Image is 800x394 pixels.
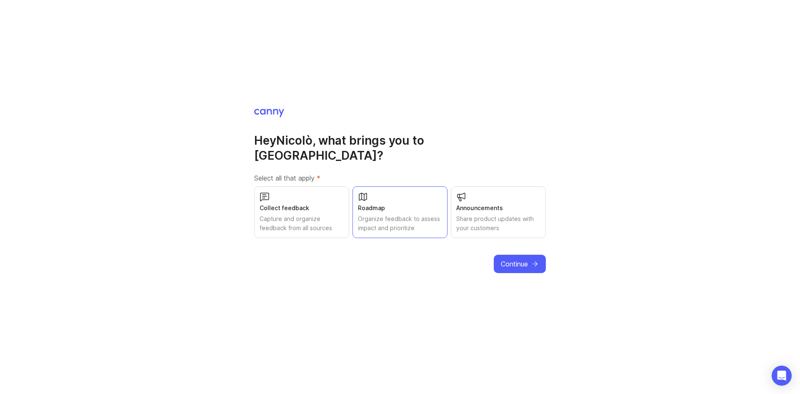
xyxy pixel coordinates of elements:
div: Organize feedback to assess impact and prioritize [358,214,442,233]
div: Open Intercom Messenger [772,366,792,386]
img: Canny Home [254,109,284,117]
div: Capture and organize feedback from all sources [260,214,344,233]
button: Continue [494,255,546,273]
div: Roadmap [358,203,442,213]
div: Share product updates with your customers [456,214,540,233]
div: Announcements [456,203,540,213]
h1: Hey Nicolò , what brings you to [GEOGRAPHIC_DATA]? [254,133,546,163]
button: AnnouncementsShare product updates with your customers [451,186,546,238]
label: Select all that apply [254,173,546,183]
button: RoadmapOrganize feedback to assess impact and prioritize [352,186,447,238]
div: Collect feedback [260,203,344,213]
span: Continue [501,259,528,269]
button: Collect feedbackCapture and organize feedback from all sources [254,186,349,238]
